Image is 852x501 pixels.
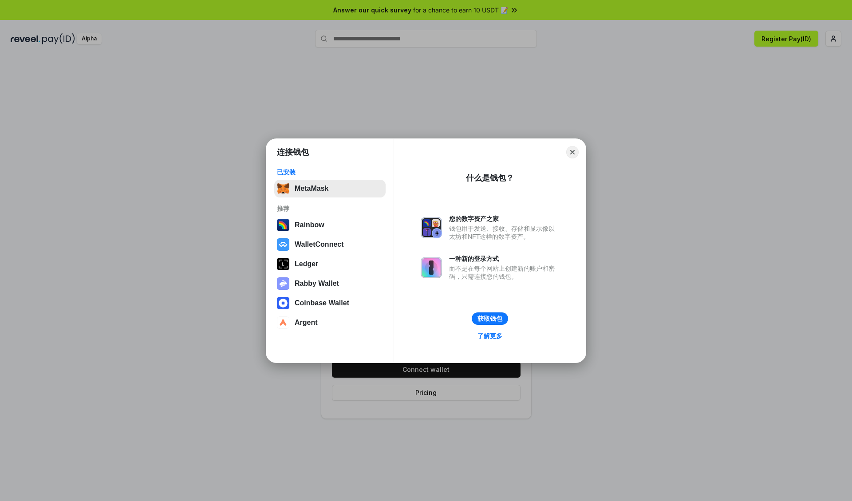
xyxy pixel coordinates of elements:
[295,299,349,307] div: Coinbase Wallet
[277,277,289,290] img: svg+xml,%3Csvg%20xmlns%3D%22http%3A%2F%2Fwww.w3.org%2F2000%2Fsvg%22%20fill%3D%22none%22%20viewBox...
[277,258,289,270] img: svg+xml,%3Csvg%20xmlns%3D%22http%3A%2F%2Fwww.w3.org%2F2000%2Fsvg%22%20width%3D%2228%22%20height%3...
[277,168,383,176] div: 已安装
[295,241,344,249] div: WalletConnect
[477,332,502,340] div: 了解更多
[477,315,502,323] div: 获取钱包
[274,294,386,312] button: Coinbase Wallet
[277,147,309,158] h1: 连接钱包
[274,180,386,197] button: MetaMask
[295,280,339,288] div: Rabby Wallet
[274,216,386,234] button: Rainbow
[277,182,289,195] img: svg+xml,%3Csvg%20fill%3D%22none%22%20height%3D%2233%22%20viewBox%3D%220%200%2035%2033%22%20width%...
[566,146,579,158] button: Close
[421,217,442,238] img: svg+xml,%3Csvg%20xmlns%3D%22http%3A%2F%2Fwww.w3.org%2F2000%2Fsvg%22%20fill%3D%22none%22%20viewBox...
[472,330,508,342] a: 了解更多
[274,275,386,292] button: Rabby Wallet
[295,260,318,268] div: Ledger
[295,319,318,327] div: Argent
[274,255,386,273] button: Ledger
[295,185,328,193] div: MetaMask
[449,225,559,241] div: 钱包用于发送、接收、存储和显示像以太坊和NFT这样的数字资产。
[277,238,289,251] img: svg+xml,%3Csvg%20width%3D%2228%22%20height%3D%2228%22%20viewBox%3D%220%200%2028%2028%22%20fill%3D...
[277,219,289,231] img: svg+xml,%3Csvg%20width%3D%22120%22%20height%3D%22120%22%20viewBox%3D%220%200%20120%20120%22%20fil...
[466,173,514,183] div: 什么是钱包？
[277,316,289,329] img: svg+xml,%3Csvg%20width%3D%2228%22%20height%3D%2228%22%20viewBox%3D%220%200%2028%2028%22%20fill%3D...
[421,257,442,278] img: svg+xml,%3Csvg%20xmlns%3D%22http%3A%2F%2Fwww.w3.org%2F2000%2Fsvg%22%20fill%3D%22none%22%20viewBox...
[472,312,508,325] button: 获取钱包
[449,215,559,223] div: 您的数字资产之家
[274,314,386,331] button: Argent
[274,236,386,253] button: WalletConnect
[449,264,559,280] div: 而不是在每个网站上创建新的账户和密码，只需连接您的钱包。
[449,255,559,263] div: 一种新的登录方式
[295,221,324,229] div: Rainbow
[277,297,289,309] img: svg+xml,%3Csvg%20width%3D%2228%22%20height%3D%2228%22%20viewBox%3D%220%200%2028%2028%22%20fill%3D...
[277,205,383,213] div: 推荐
